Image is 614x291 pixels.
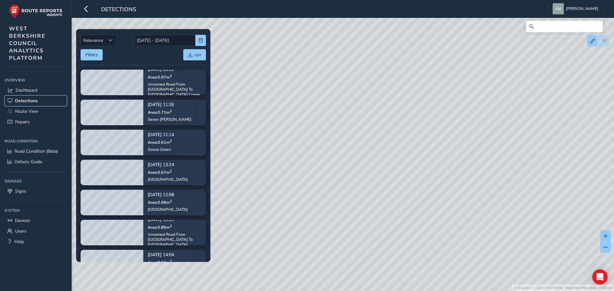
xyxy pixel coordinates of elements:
[148,218,201,222] p: [DATE] 10:29
[148,260,172,265] span: Area: 0.56 m
[148,140,172,145] span: Area: 0.61 m
[170,73,172,78] sup: 2
[15,98,38,104] span: Detections
[170,109,172,113] sup: 2
[4,106,67,117] a: Route View
[148,103,191,107] p: [DATE] 11:26
[14,239,24,245] span: Help
[9,4,62,19] img: rr logo
[4,186,67,196] a: Signs
[15,188,26,194] span: Signs
[183,49,206,60] button: csv
[101,5,136,14] span: Detections
[553,3,600,14] button: [PERSON_NAME]
[16,87,37,93] span: Dashboard
[9,25,45,62] span: WEST BERKSHIRE COUNCIL ANALYTICS PLATFORM
[15,119,30,125] span: Repairs
[148,232,201,247] div: Unnamed Road From [GEOGRAPHIC_DATA] To [GEOGRAPHIC_DATA]
[148,253,188,257] p: [DATE] 14:04
[15,218,30,224] span: Devices
[4,85,67,96] a: Dashboard
[148,68,201,72] p: [DATE] 09:22
[4,157,67,167] a: Defects Guide
[14,159,42,165] span: Defects Guide
[170,199,172,203] sup: 2
[4,136,67,146] div: Road Condition
[4,215,67,226] a: Devices
[148,207,188,212] div: [GEOGRAPHIC_DATA]
[4,226,67,236] a: Users
[148,177,188,182] div: [GEOGRAPHIC_DATA]
[148,147,174,152] div: Goose Green
[553,3,564,14] img: diamond-layout
[81,35,105,46] span: Relevance
[566,3,598,14] span: [PERSON_NAME]
[148,74,172,80] span: Area: 0.97 m
[526,21,603,32] input: Search
[105,35,116,46] div: Sort by Date
[148,82,201,97] div: Unnamed Road From [GEOGRAPHIC_DATA] To [GEOGRAPHIC_DATA] Copse
[4,117,67,127] a: Repairs
[4,176,67,186] div: Signage
[148,170,172,175] span: Area: 0.67 m
[148,117,191,122] div: Seven [PERSON_NAME]
[15,228,27,234] span: Users
[170,169,172,173] sup: 2
[148,163,188,167] p: [DATE] 13:24
[148,110,172,115] span: Area: 0.71 m
[15,108,38,114] span: Route View
[592,269,608,285] div: Open Intercom Messenger
[148,200,172,205] span: Area: 0.68 m
[195,52,201,58] span: csv
[148,133,174,137] p: [DATE] 11:14
[14,148,58,154] span: Road Condition (Beta)
[4,75,67,85] div: Overview
[148,193,188,197] p: [DATE] 12:58
[4,236,67,247] a: Help
[148,225,172,230] span: Area: 0.85 m
[4,146,67,157] a: Road Condition (Beta)
[4,96,67,106] a: Detections
[4,206,67,215] div: System
[81,49,103,60] button: Filters
[170,224,172,228] sup: 2
[170,259,172,264] sup: 2
[170,139,172,143] sup: 2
